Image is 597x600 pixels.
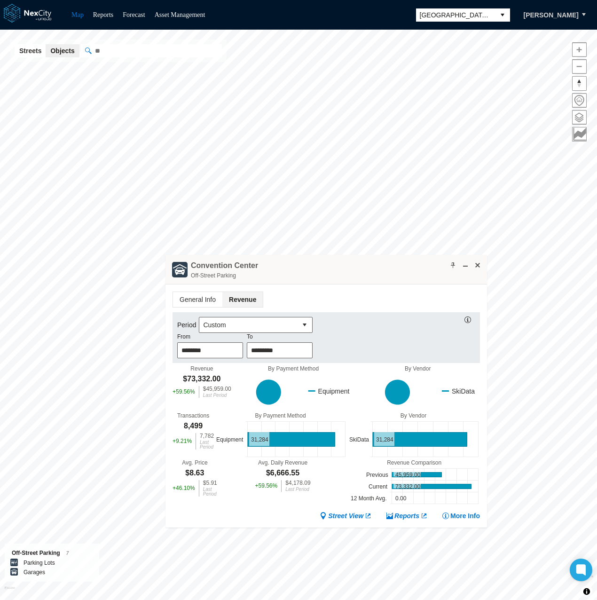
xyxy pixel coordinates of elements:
span: Reports [395,511,420,521]
div: + 46.10 % [173,480,195,497]
div: Avg. Price [182,459,208,466]
a: Reports [386,511,428,521]
label: Garages [24,568,45,577]
div: $73,332.00 [183,374,221,384]
div: $4,178.09 [286,480,311,486]
span: Streets [19,46,41,55]
div: By Vendor [356,365,480,372]
a: Forecast [123,11,145,18]
div: + 9.21 % [173,433,192,450]
button: Objects [46,44,79,57]
span: [GEOGRAPHIC_DATA][PERSON_NAME] [420,10,491,20]
div: $5.91 [203,480,217,486]
text: 0.00 [396,495,407,502]
text: 12 Month Avg. [351,495,387,502]
text: Equipment [217,436,244,443]
text: Current [369,483,388,490]
button: Reset bearing to north [572,76,587,91]
span: More Info [450,511,480,521]
div: Last Period [200,440,214,450]
div: 8,499 [184,421,203,431]
button: select [297,317,312,332]
div: + 59.56 % [173,386,195,398]
label: To [247,333,253,341]
a: Reports [93,11,114,18]
div: Last Period [203,487,217,497]
div: Last Period [286,487,311,492]
div: $45,959.00 [203,386,231,392]
text: SkiData [349,436,369,443]
button: Toggle attribution [581,586,592,597]
text: 73,332.00 [396,483,421,490]
div: $8.63 [186,468,204,478]
label: Period [177,320,199,330]
button: Home [572,93,587,108]
span: Toggle attribution [584,586,589,597]
span: General Info [173,292,222,307]
span: Street View [329,511,364,521]
span: 7 [66,551,69,556]
text: 45,959.00 [396,472,421,478]
button: Layers management [572,110,587,125]
button: Zoom out [572,59,587,74]
span: Objects [50,46,74,55]
h4: Double-click to make header text selectable [191,261,258,271]
button: More Info [442,511,480,521]
button: [PERSON_NAME] [514,7,589,23]
div: Double-click to make header text selectable [191,261,258,280]
span: Zoom out [573,60,586,73]
button: Streets [15,44,46,57]
div: + 59.56 % [255,480,278,492]
a: Street View [320,511,372,521]
div: By Vendor [347,412,480,419]
button: Zoom in [572,42,587,57]
text: Previous [367,472,389,478]
a: Asset Management [155,11,205,18]
span: Revenue [223,292,263,307]
div: 7,782 [200,433,214,439]
span: [PERSON_NAME] [524,10,579,20]
button: select [495,8,510,22]
div: Revenue [191,365,213,372]
label: From [177,333,190,341]
span: Custom [204,320,294,330]
div: Transactions [177,412,209,419]
div: By Payment Method [214,412,347,419]
text: 31,284 [376,436,393,443]
a: Mapbox homepage [4,586,15,597]
div: By Payment Method [231,365,356,372]
div: Revenue Comparison [349,459,480,466]
a: Map [71,11,84,18]
span: Zoom in [573,43,586,56]
div: Off-Street Parking [12,548,92,558]
button: Key metrics [572,127,587,142]
label: Parking Lots [24,558,55,568]
div: Last Period [203,393,231,398]
div: $6,666.55 [266,468,299,478]
text: 31,284 [251,436,269,443]
span: Reset bearing to north [573,77,586,90]
div: Off-Street Parking [191,271,258,280]
div: Avg. Daily Revenue [258,459,307,466]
